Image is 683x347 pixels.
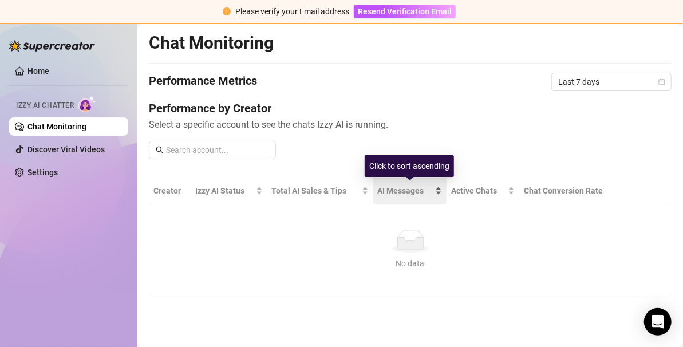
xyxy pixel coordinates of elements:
[267,178,373,204] th: Total AI Sales & Tips
[354,5,456,18] button: Resend Verification Email
[27,122,86,131] a: Chat Monitoring
[191,178,267,204] th: Izzy AI Status
[658,78,665,85] span: calendar
[223,7,231,15] span: exclamation-circle
[166,144,269,156] input: Search account...
[365,155,454,177] div: Click to sort ascending
[447,178,519,204] th: Active Chats
[272,184,360,197] span: Total AI Sales & Tips
[235,5,349,18] div: Please verify your Email address
[27,66,49,76] a: Home
[358,7,452,16] span: Resend Verification Email
[149,73,257,91] h4: Performance Metrics
[16,100,74,111] span: Izzy AI Chatter
[27,168,58,177] a: Settings
[149,117,672,132] span: Select a specific account to see the chats Izzy AI is running.
[195,184,254,197] span: Izzy AI Status
[9,40,95,52] img: logo-BBDzfeDw.svg
[27,145,105,154] a: Discover Viral Videos
[644,308,672,336] div: Open Intercom Messenger
[149,100,672,116] h4: Performance by Creator
[519,178,619,204] th: Chat Conversion Rate
[558,73,665,90] span: Last 7 days
[149,32,274,54] h2: Chat Monitoring
[451,184,506,197] span: Active Chats
[373,178,447,204] th: AI Messages
[156,146,164,154] span: search
[378,184,433,197] span: AI Messages
[158,257,662,270] div: No data
[149,178,191,204] th: Creator
[78,96,96,112] img: AI Chatter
